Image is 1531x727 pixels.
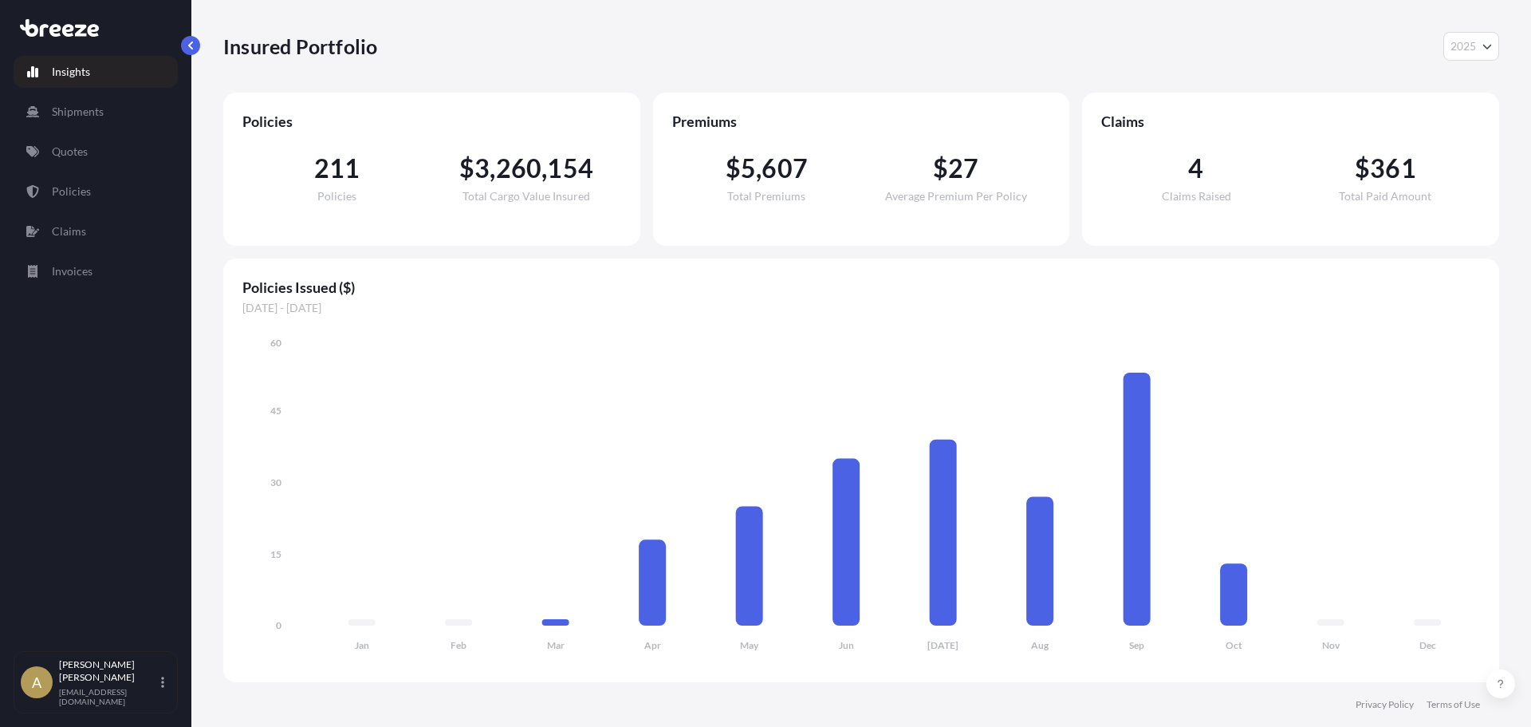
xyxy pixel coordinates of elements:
[1356,698,1414,711] a: Privacy Policy
[459,156,474,181] span: $
[14,96,178,128] a: Shipments
[541,156,547,181] span: ,
[839,639,854,651] tspan: Jun
[756,156,762,181] span: ,
[242,300,1480,316] span: [DATE] - [DATE]
[490,156,495,181] span: ,
[14,255,178,287] a: Invoices
[1443,32,1499,61] button: Year Selector
[314,156,360,181] span: 211
[1450,38,1476,54] span: 2025
[1129,639,1144,651] tspan: Sep
[462,191,590,202] span: Total Cargo Value Insured
[727,191,805,202] span: Total Premiums
[317,191,356,202] span: Policies
[52,263,92,279] p: Invoices
[1162,191,1231,202] span: Claims Raised
[59,687,158,706] p: [EMAIL_ADDRESS][DOMAIN_NAME]
[451,639,466,651] tspan: Feb
[270,337,281,349] tspan: 60
[762,156,808,181] span: 607
[547,156,593,181] span: 154
[474,156,490,181] span: 3
[740,639,759,651] tspan: May
[52,104,104,120] p: Shipments
[672,112,1051,131] span: Premiums
[1188,156,1203,181] span: 4
[933,156,948,181] span: $
[59,658,158,684] p: [PERSON_NAME] [PERSON_NAME]
[1226,639,1242,651] tspan: Oct
[242,278,1480,297] span: Policies Issued ($)
[547,639,565,651] tspan: Mar
[14,56,178,88] a: Insights
[52,223,86,239] p: Claims
[741,156,756,181] span: 5
[1101,112,1480,131] span: Claims
[270,476,281,488] tspan: 30
[927,639,958,651] tspan: [DATE]
[496,156,542,181] span: 260
[276,619,281,631] tspan: 0
[270,548,281,560] tspan: 15
[242,112,621,131] span: Policies
[1419,639,1436,651] tspan: Dec
[52,184,91,200] p: Policies
[270,405,281,417] tspan: 45
[1427,698,1480,711] a: Terms of Use
[223,34,377,59] p: Insured Portfolio
[1031,639,1049,651] tspan: Aug
[948,156,978,181] span: 27
[14,215,178,247] a: Claims
[14,176,178,207] a: Policies
[355,639,369,651] tspan: Jan
[1339,191,1431,202] span: Total Paid Amount
[52,64,90,80] p: Insights
[32,674,41,690] span: A
[52,144,88,160] p: Quotes
[1370,156,1416,181] span: 361
[726,156,741,181] span: $
[1355,156,1370,181] span: $
[885,191,1027,202] span: Average Premium Per Policy
[644,639,661,651] tspan: Apr
[1322,639,1340,651] tspan: Nov
[14,136,178,168] a: Quotes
